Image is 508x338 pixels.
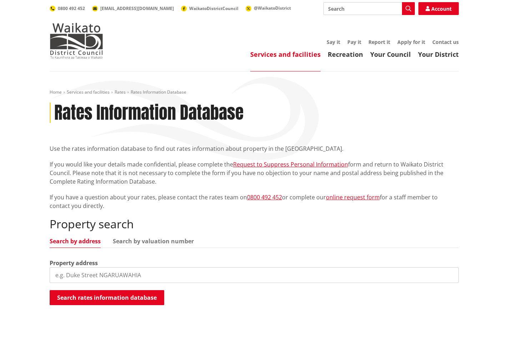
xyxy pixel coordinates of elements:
[326,193,380,201] a: online request form
[247,193,282,201] a: 0800 492 452
[100,5,174,11] span: [EMAIL_ADDRESS][DOMAIN_NAME]
[67,89,110,95] a: Services and facilities
[92,5,174,11] a: [EMAIL_ADDRESS][DOMAIN_NAME]
[246,5,291,11] a: @WaikatoDistrict
[50,267,459,283] input: e.g. Duke Street NGARUAWAHIA
[115,89,126,95] a: Rates
[50,217,459,231] h2: Property search
[323,2,415,15] input: Search input
[327,39,340,45] a: Say it
[50,290,164,305] button: Search rates information database
[113,238,194,244] a: Search by valuation number
[50,89,459,95] nav: breadcrumb
[50,144,459,153] p: Use the rates information database to find out rates information about property in the [GEOGRAPHI...
[397,39,425,45] a: Apply for it
[418,50,459,59] a: Your District
[370,50,411,59] a: Your Council
[250,50,321,59] a: Services and facilities
[254,5,291,11] span: @WaikatoDistrict
[131,89,186,95] span: Rates Information Database
[54,103,243,123] h1: Rates Information Database
[50,193,459,210] p: If you have a question about your rates, please contact the rates team on or complete our for a s...
[50,160,459,186] p: If you would like your details made confidential, please complete the form and return to Waikato ...
[328,50,363,59] a: Recreation
[181,5,238,11] a: WaikatoDistrictCouncil
[347,39,361,45] a: Pay it
[233,160,348,168] a: Request to Suppress Personal Information
[50,5,85,11] a: 0800 492 452
[189,5,238,11] span: WaikatoDistrictCouncil
[50,89,62,95] a: Home
[58,5,85,11] span: 0800 492 452
[432,39,459,45] a: Contact us
[50,238,101,244] a: Search by address
[50,23,103,59] img: Waikato District Council - Te Kaunihera aa Takiwaa o Waikato
[418,2,459,15] a: Account
[368,39,390,45] a: Report it
[50,259,98,267] label: Property address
